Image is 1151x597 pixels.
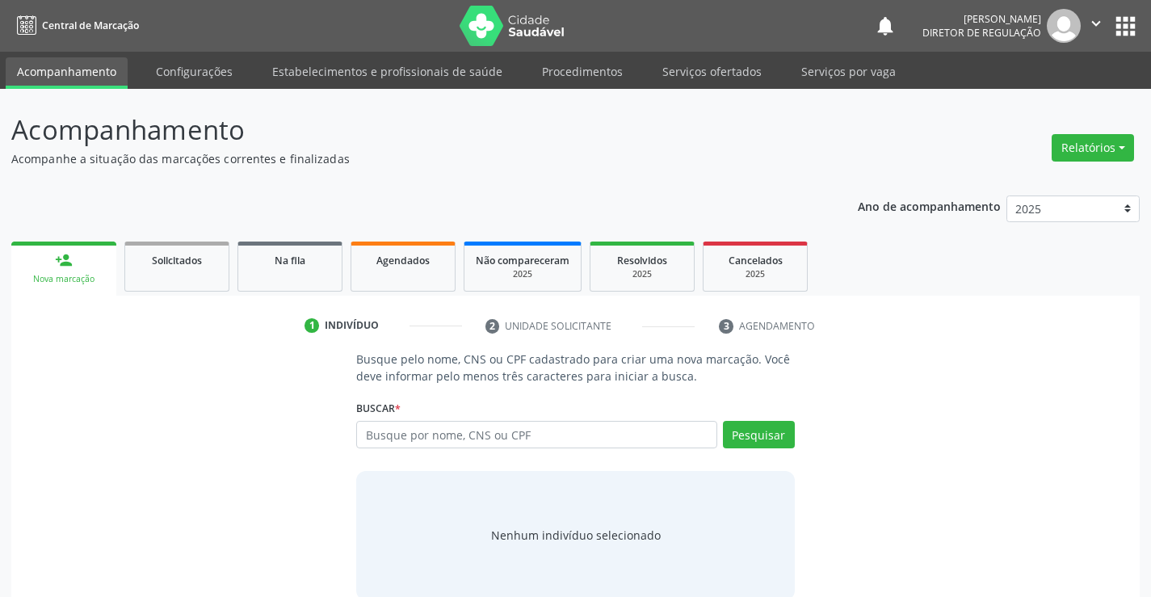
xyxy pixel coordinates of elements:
[42,19,139,32] span: Central de Marcação
[476,254,569,267] span: Não compareceram
[715,268,796,280] div: 2025
[145,57,244,86] a: Configurações
[356,421,716,448] input: Busque por nome, CNS ou CPF
[790,57,907,86] a: Serviços por vaga
[261,57,514,86] a: Estabelecimentos e profissionais de saúde
[874,15,897,37] button: notifications
[651,57,773,86] a: Serviços ofertados
[922,12,1041,26] div: [PERSON_NAME]
[55,251,73,269] div: person_add
[11,110,801,150] p: Acompanhamento
[1087,15,1105,32] i: 
[922,26,1041,40] span: Diretor de regulação
[1052,134,1134,162] button: Relatórios
[723,421,795,448] button: Pesquisar
[531,57,634,86] a: Procedimentos
[11,150,801,167] p: Acompanhe a situação das marcações correntes e finalizadas
[356,351,794,385] p: Busque pelo nome, CNS ou CPF cadastrado para criar uma nova marcação. Você deve informar pelo men...
[356,396,401,421] label: Buscar
[325,318,379,333] div: Indivíduo
[729,254,783,267] span: Cancelados
[602,268,683,280] div: 2025
[6,57,128,89] a: Acompanhamento
[1081,9,1111,43] button: 
[491,527,661,544] div: Nenhum indivíduo selecionado
[305,318,319,333] div: 1
[1047,9,1081,43] img: img
[476,268,569,280] div: 2025
[11,12,139,39] a: Central de Marcação
[275,254,305,267] span: Na fila
[152,254,202,267] span: Solicitados
[23,273,105,285] div: Nova marcação
[617,254,667,267] span: Resolvidos
[1111,12,1140,40] button: apps
[858,195,1001,216] p: Ano de acompanhamento
[376,254,430,267] span: Agendados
